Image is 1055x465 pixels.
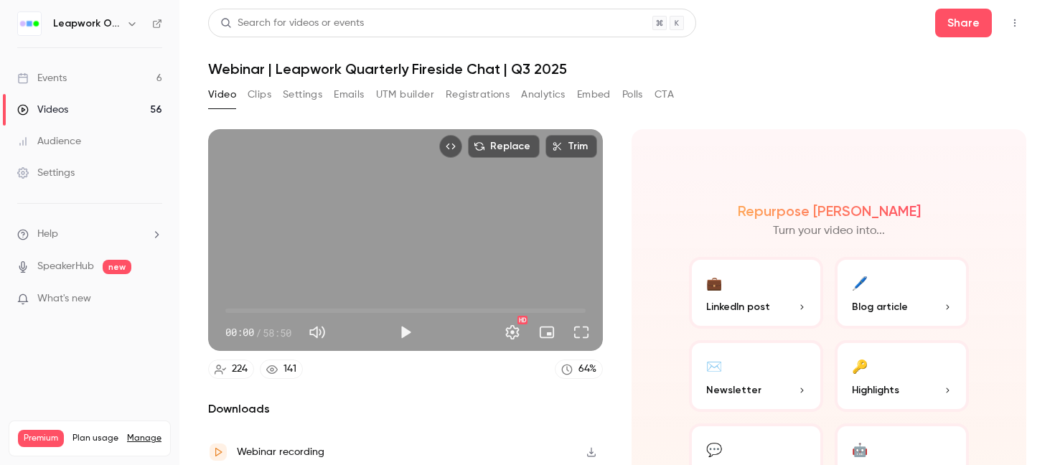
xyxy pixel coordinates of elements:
[655,83,674,106] button: CTA
[567,318,596,347] button: Full screen
[225,325,291,340] div: 00:00
[935,9,992,37] button: Share
[37,259,94,274] a: SpeakerHub
[145,293,162,306] iframe: Noticeable Trigger
[37,291,91,306] span: What's new
[18,430,64,447] span: Premium
[17,166,75,180] div: Settings
[706,271,722,293] div: 💼
[622,83,643,106] button: Polls
[255,325,261,340] span: /
[103,260,131,274] span: new
[208,83,236,106] button: Video
[220,16,364,31] div: Search for videos or events
[17,134,81,149] div: Audience
[773,222,885,240] p: Turn your video into...
[706,382,761,398] span: Newsletter
[852,438,868,460] div: 🤖
[208,400,603,418] h2: Downloads
[376,83,434,106] button: UTM builder
[283,83,322,106] button: Settings
[237,443,324,461] div: Webinar recording
[738,202,921,220] h2: Repurpose [PERSON_NAME]
[852,382,899,398] span: Highlights
[555,360,603,379] a: 64%
[303,318,332,347] button: Mute
[468,135,540,158] button: Replace
[208,60,1026,77] h1: Webinar | Leapwork Quarterly Fireside Chat | Q3 2025
[248,83,271,106] button: Clips
[72,433,118,444] span: Plan usage
[127,433,161,444] a: Manage
[577,83,611,106] button: Embed
[533,318,561,347] button: Turn on miniplayer
[37,227,58,242] span: Help
[283,362,296,377] div: 141
[498,318,527,347] button: Settings
[53,17,121,31] h6: Leapwork Online Event
[263,325,291,340] span: 58:50
[852,271,868,293] div: 🖊️
[208,360,254,379] a: 224
[835,340,969,412] button: 🔑Highlights
[439,135,462,158] button: Embed video
[689,257,823,329] button: 💼LinkedIn post
[225,325,254,340] span: 00:00
[706,354,722,377] div: ✉️
[852,299,908,314] span: Blog article
[260,360,303,379] a: 141
[689,340,823,412] button: ✉️Newsletter
[545,135,597,158] button: Trim
[578,362,596,377] div: 64 %
[232,362,248,377] div: 224
[521,83,566,106] button: Analytics
[706,299,770,314] span: LinkedIn post
[852,354,868,377] div: 🔑
[18,12,41,35] img: Leapwork Online Event
[1003,11,1026,34] button: Top Bar Actions
[17,71,67,85] div: Events
[706,438,722,460] div: 💬
[517,316,527,324] div: HD
[17,103,68,117] div: Videos
[391,318,420,347] button: Play
[334,83,364,106] button: Emails
[446,83,510,106] button: Registrations
[835,257,969,329] button: 🖊️Blog article
[17,227,162,242] li: help-dropdown-opener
